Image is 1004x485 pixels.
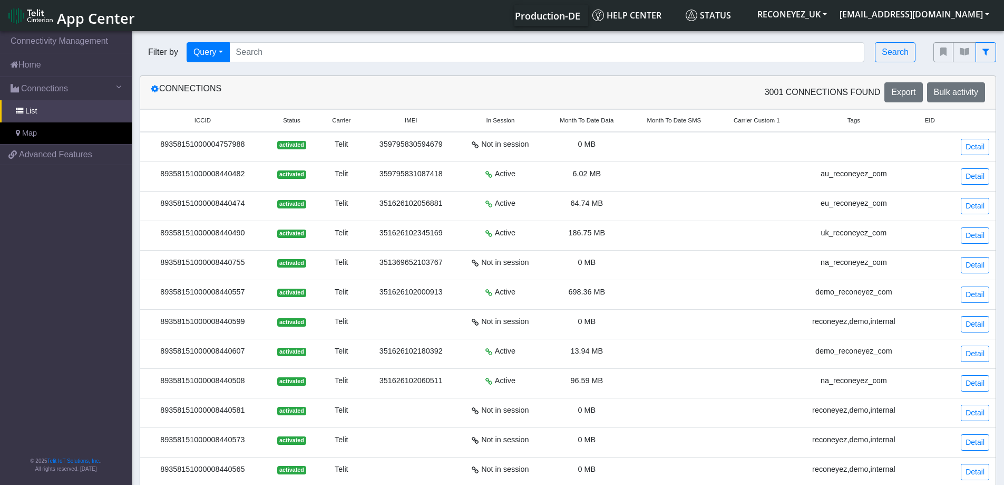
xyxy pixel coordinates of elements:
span: 0 MB [578,406,596,414]
div: Telit [325,405,358,416]
span: 0 MB [578,435,596,444]
div: 351626102060511 [371,375,451,387]
span: Active [495,168,515,180]
span: Bulk activity [934,88,978,97]
button: Query [187,42,230,62]
div: 351626102180392 [371,346,451,357]
span: activated [277,436,306,445]
a: Detail [961,405,989,421]
span: Map [22,128,37,139]
span: 0 MB [578,317,596,326]
div: Telit [325,139,358,150]
div: 89358151000008440557 [147,287,259,298]
span: 0 MB [578,258,596,267]
div: reconeyez,demo,internal [802,434,905,446]
div: au_reconeyez_com [802,168,905,180]
span: activated [277,466,306,474]
span: 698.36 MB [569,288,606,296]
span: Not in session [481,316,529,328]
a: Detail [961,375,989,392]
button: Search [875,42,915,62]
span: Carrier Custom 1 [734,116,780,125]
div: 351626102056881 [371,198,451,210]
span: Active [495,287,515,298]
span: Production-DE [515,9,580,22]
span: activated [277,170,306,179]
span: activated [277,230,306,238]
a: Help center [588,5,681,26]
div: demo_reconeyez_com [802,346,905,357]
span: In Session [486,116,515,125]
div: demo_reconeyez_com [802,287,905,298]
span: Active [495,375,515,387]
span: List [25,106,37,117]
span: EID [925,116,935,125]
span: 0 MB [578,465,596,473]
div: Connections [143,82,568,102]
a: Detail [961,346,989,362]
a: Telit IoT Solutions, Inc. [47,458,100,464]
div: Telit [325,316,358,328]
a: Detail [961,227,989,244]
span: Help center [592,9,661,21]
img: logo-telit-cinterion-gw-new.png [8,7,53,24]
div: na_reconeyez_com [802,375,905,387]
div: Telit [325,287,358,298]
span: 96.59 MB [571,376,603,385]
span: Status [283,116,300,125]
span: activated [277,348,306,356]
span: Export [891,88,915,97]
a: Detail [961,287,989,303]
div: reconeyez,demo,internal [802,405,905,416]
span: Active [495,198,515,210]
span: Advanced Features [19,148,92,161]
img: status.svg [686,9,697,21]
div: 89358151000008440599 [147,316,259,328]
div: Telit [325,346,358,357]
span: 64.74 MB [571,199,603,207]
div: 359795830594679 [371,139,451,150]
span: Not in session [481,257,529,269]
span: Filter by [140,46,187,59]
div: 89358151000008440482 [147,168,259,180]
div: 89358151000004757988 [147,139,259,150]
div: 351369652103767 [371,257,451,269]
div: 89358151000008440474 [147,198,259,210]
button: RECONEYEZ_UK [751,5,833,24]
span: Connections [21,82,68,95]
div: fitlers menu [933,42,996,62]
div: 89358151000008440607 [147,346,259,357]
button: Bulk activity [927,82,985,102]
div: 89358151000008440755 [147,257,259,269]
span: ICCID [194,116,211,125]
div: Telit [325,464,358,476]
div: 89358151000008440508 [147,375,259,387]
button: Export [884,82,922,102]
a: Status [681,5,751,26]
span: activated [277,141,306,149]
div: Telit [325,257,358,269]
a: Detail [961,168,989,185]
span: Not in session [481,139,529,150]
div: 89358151000008440581 [147,405,259,416]
div: Telit [325,375,358,387]
span: IMEI [405,116,417,125]
div: Telit [325,434,358,446]
span: Status [686,9,731,21]
span: Not in session [481,405,529,416]
div: 351626102000913 [371,287,451,298]
a: Detail [961,198,989,214]
span: Active [495,346,515,357]
div: Telit [325,198,358,210]
span: Tags [847,116,860,125]
span: 6.02 MB [573,169,601,178]
div: reconeyez,demo,internal [802,464,905,476]
div: Telit [325,168,358,180]
button: [EMAIL_ADDRESS][DOMAIN_NAME] [833,5,996,24]
div: 89358151000008440573 [147,434,259,446]
span: Active [495,227,515,239]
div: eu_reconeyez_com [802,198,905,210]
div: 351626102345169 [371,227,451,239]
span: activated [277,289,306,297]
a: Your current platform instance [514,5,580,26]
